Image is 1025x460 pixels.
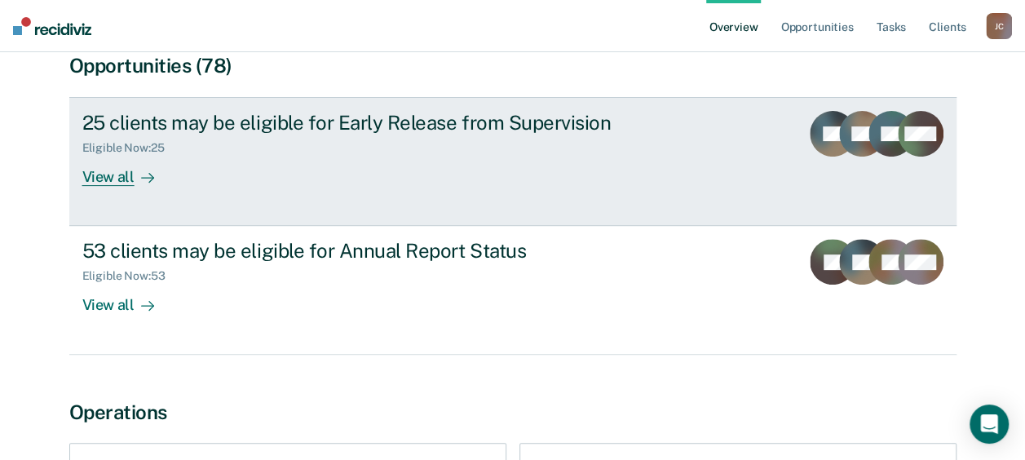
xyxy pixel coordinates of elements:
[986,13,1012,39] div: J C
[69,400,957,424] div: Operations
[69,54,957,77] div: Opportunities (78)
[69,97,957,226] a: 25 clients may be eligible for Early Release from SupervisionEligible Now:25View all
[82,155,174,187] div: View all
[13,17,91,35] img: Recidiviz
[986,13,1012,39] button: JC
[82,111,655,135] div: 25 clients may be eligible for Early Release from Supervision
[82,269,179,283] div: Eligible Now : 53
[69,226,957,354] a: 53 clients may be eligible for Annual Report StatusEligible Now:53View all
[82,239,655,263] div: 53 clients may be eligible for Annual Report Status
[970,405,1009,444] div: Open Intercom Messenger
[82,283,174,315] div: View all
[82,141,178,155] div: Eligible Now : 25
